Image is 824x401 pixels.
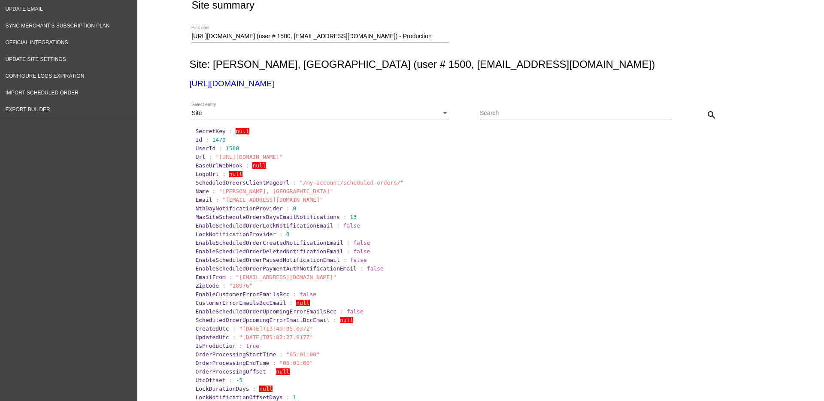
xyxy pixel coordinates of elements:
span: 1 [293,394,296,401]
span: : [286,394,290,401]
span: : [286,205,290,212]
span: : [246,162,249,169]
span: BaseUrlWebHook [195,162,242,169]
span: null [252,162,266,169]
span: false [367,265,384,272]
span: : [233,325,236,332]
span: OrderProcessingStartTime [195,351,276,358]
span: IsProduction [195,343,236,349]
span: : [215,197,219,203]
span: : [273,360,276,366]
span: NthDayNotificationProvider [195,205,283,212]
span: Update Email [6,6,43,12]
span: : [209,154,212,160]
span: EmailFrom [195,274,225,280]
span: null [236,128,249,134]
span: "06:01:00" [279,360,313,366]
input: Number [191,33,449,40]
span: : [212,188,216,194]
span: Email [195,197,212,203]
span: LockDurationDays [195,386,249,392]
span: Import Scheduled Order [6,90,79,96]
span: : [347,240,350,246]
span: LockNotificationProvider [195,231,276,237]
span: LockNotificationOffsetDays [195,394,283,401]
span: 0 [286,231,290,237]
span: false [347,308,364,315]
span: false [353,240,370,246]
span: "18976" [229,283,253,289]
span: null [229,171,242,177]
span: : [340,308,343,315]
span: : [336,222,340,229]
span: "[EMAIL_ADDRESS][DOMAIN_NAME]" [236,274,336,280]
span: Sync Merchant's Subscription Plan [6,23,110,29]
span: : [293,291,296,298]
span: : [206,137,209,143]
span: EnableScheduledOrderUpcomingErrorEmailsBcc [195,308,336,315]
span: Site [191,109,202,116]
span: Name [195,188,209,194]
span: EnableScheduledOrderDeletedNotificationEmail [195,248,343,255]
span: "[DATE]T05:02:27.917Z" [239,334,313,340]
span: Export Builder [6,106,50,112]
span: ZipCode [195,283,219,289]
span: "05:01:00" [286,351,320,358]
span: : [333,317,336,323]
span: : [290,300,293,306]
span: EnableScheduledOrderCreatedNotificationEmail [195,240,343,246]
span: false [343,222,360,229]
span: ScheduledOrdersClientPageUrl [195,179,289,186]
span: EnableScheduledOrderLockNotificationEmail [195,222,333,229]
span: : [229,274,233,280]
mat-icon: search [706,110,717,120]
span: EnableScheduledOrderPausedNotificationEmail [195,257,340,263]
span: UtcOffset [195,377,225,383]
input: Search [480,110,672,117]
span: Url [195,154,205,160]
span: EnableCustomerErrorEmailsBcc [195,291,289,298]
span: false [350,257,367,263]
span: 13 [350,214,357,220]
span: : [233,334,236,340]
span: null [296,300,309,306]
span: null [340,317,353,323]
a: [URL][DOMAIN_NAME] [189,79,274,88]
span: null [276,368,289,375]
span: : [293,179,296,186]
span: : [343,214,347,220]
span: "[URL][DOMAIN_NAME]" [215,154,283,160]
span: UpdatedUtc [195,334,229,340]
span: CustomerErrorEmailsBccEmail [195,300,286,306]
span: : [229,377,233,383]
span: true [246,343,259,349]
span: : [347,248,350,255]
span: : [222,283,226,289]
span: 0 [293,205,296,212]
span: : [219,145,222,152]
span: "/my-account/scheduled-orders/" [300,179,404,186]
span: : [279,231,283,237]
span: : [343,257,347,263]
mat-select: Select entity [191,110,449,117]
span: false [353,248,370,255]
span: "[DATE]T13:49:05.037Z" [239,325,313,332]
span: MaxSiteScheduleOrdersDaysEmailNotifications [195,214,340,220]
span: "[EMAIL_ADDRESS][DOMAIN_NAME]" [222,197,323,203]
span: SecretKey [195,128,225,134]
span: null [259,386,273,392]
span: Configure logs expiration [6,73,85,79]
span: : [279,351,283,358]
span: Update Site Settings [6,56,66,62]
span: LogoUrl [195,171,219,177]
span: false [300,291,316,298]
span: "[PERSON_NAME], [GEOGRAPHIC_DATA]" [219,188,333,194]
span: OrderProcessingEndTime [195,360,269,366]
span: Id [195,137,202,143]
span: : [229,128,233,134]
span: UserId [195,145,215,152]
span: 1500 [226,145,239,152]
span: CreatedUtc [195,325,229,332]
span: ScheduledOrderUpcomingErrorEmailBccEmail [195,317,330,323]
span: : [222,171,226,177]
